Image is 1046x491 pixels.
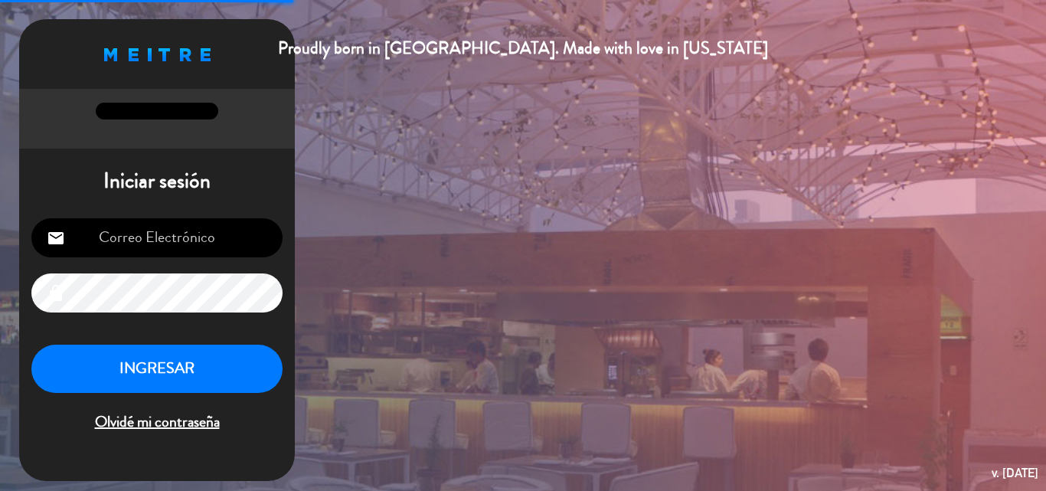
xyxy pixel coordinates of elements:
input: Correo Electrónico [31,218,283,257]
button: INGRESAR [31,345,283,393]
div: v. [DATE] [992,463,1038,483]
i: email [47,229,65,247]
h1: Iniciar sesión [19,169,295,195]
i: lock [47,284,65,303]
span: Olvidé mi contraseña [31,410,283,435]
